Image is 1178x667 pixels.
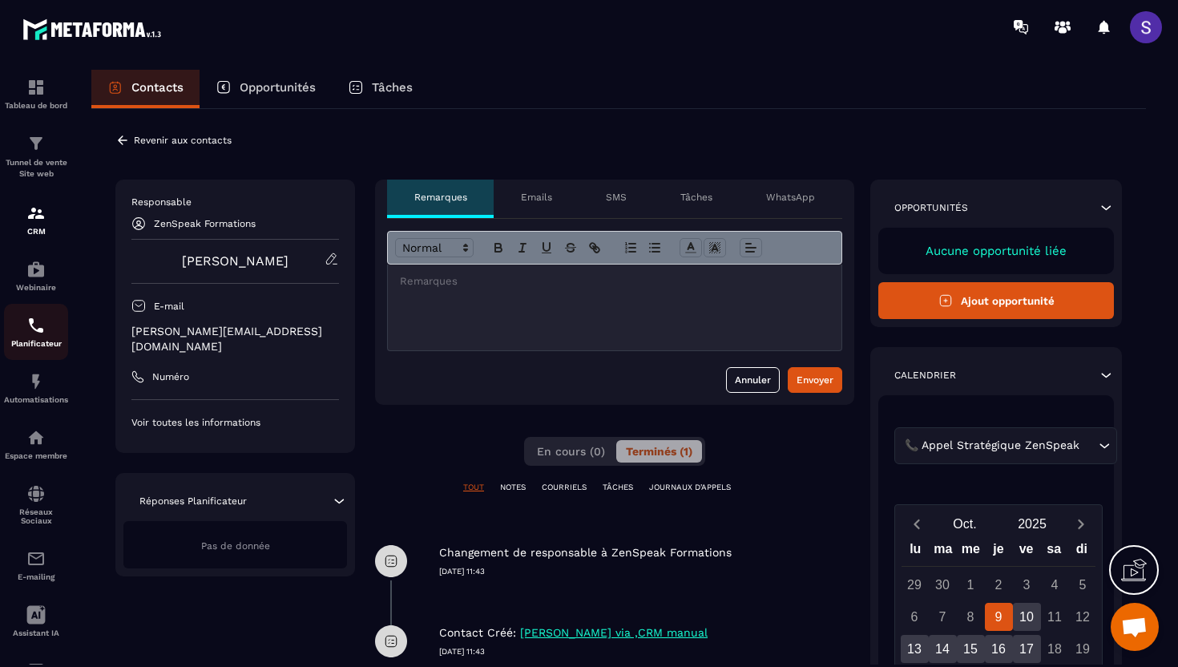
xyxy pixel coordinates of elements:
[985,603,1013,631] div: 9
[4,629,68,637] p: Assistant IA
[1069,635,1097,663] div: 19
[1069,603,1097,631] div: 12
[626,445,692,458] span: Terminés (1)
[894,201,968,214] p: Opportunités
[4,593,68,649] a: Assistant IA
[4,360,68,416] a: automationsautomationsAutomatisations
[200,70,332,108] a: Opportunités
[1040,538,1068,566] div: sa
[1041,571,1069,599] div: 4
[649,482,731,493] p: JOURNAUX D'APPELS
[894,369,956,382] p: Calendrier
[26,549,46,568] img: email
[537,445,605,458] span: En cours (0)
[878,282,1114,319] button: Ajout opportunité
[26,372,46,391] img: automations
[182,253,288,269] a: [PERSON_NAME]
[957,538,985,566] div: me
[985,538,1013,566] div: je
[26,134,46,153] img: formation
[22,14,167,44] img: logo
[788,367,842,393] button: Envoyer
[521,191,552,204] p: Emails
[4,416,68,472] a: automationsautomationsEspace membre
[4,507,68,525] p: Réseaux Sociaux
[439,545,732,560] p: Changement de responsable à ZenSpeak Formations
[1083,437,1095,455] input: Search for option
[4,227,68,236] p: CRM
[902,538,930,566] div: lu
[131,196,339,208] p: Responsable
[797,372,833,388] div: Envoyer
[929,571,957,599] div: 30
[1041,635,1069,663] div: 18
[957,635,985,663] div: 15
[4,451,68,460] p: Espace membre
[4,101,68,110] p: Tableau de bord
[1111,603,1159,651] div: Ouvrir le chat
[606,191,627,204] p: SMS
[1069,571,1097,599] div: 5
[463,482,484,493] p: TOUT
[4,192,68,248] a: formationformationCRM
[520,625,708,641] p: [PERSON_NAME] via ,CRM manual
[726,367,780,393] button: Annuler
[1013,571,1041,599] div: 3
[998,510,1066,538] button: Open years overlay
[931,510,998,538] button: Open months overlay
[901,437,1083,455] span: 📞 Appel Stratégique ZenSpeak
[4,66,68,122] a: formationformationTableau de bord
[1013,603,1041,631] div: 10
[332,70,429,108] a: Tâches
[1041,603,1069,631] div: 11
[372,80,413,95] p: Tâches
[1013,635,1041,663] div: 17
[439,566,854,577] p: [DATE] 11:43
[957,603,985,631] div: 8
[4,572,68,581] p: E-mailing
[4,339,68,348] p: Planificateur
[201,540,270,552] span: Pas de donnée
[4,122,68,192] a: formationformationTunnel de vente Site web
[26,78,46,97] img: formation
[91,70,200,108] a: Contacts
[139,495,247,507] p: Réponses Planificateur
[152,370,189,383] p: Numéro
[542,482,587,493] p: COURRIELS
[1012,538,1040,566] div: ve
[26,316,46,335] img: scheduler
[680,191,712,204] p: Tâches
[439,625,516,641] p: Contact Créé:
[4,283,68,292] p: Webinaire
[4,304,68,360] a: schedulerschedulerPlanificateur
[616,440,702,463] button: Terminés (1)
[929,635,957,663] div: 14
[766,191,815,204] p: WhatsApp
[985,571,1013,599] div: 2
[131,80,184,95] p: Contacts
[4,157,68,180] p: Tunnel de vente Site web
[901,635,929,663] div: 13
[131,324,339,354] p: [PERSON_NAME][EMAIL_ADDRESS][DOMAIN_NAME]
[26,428,46,447] img: automations
[929,603,957,631] div: 7
[985,635,1013,663] div: 16
[901,603,929,631] div: 6
[500,482,526,493] p: NOTES
[902,513,931,535] button: Previous month
[1067,538,1095,566] div: di
[4,395,68,404] p: Automatisations
[901,571,929,599] div: 29
[240,80,316,95] p: Opportunités
[134,135,232,146] p: Revenir aux contacts
[4,472,68,537] a: social-networksocial-networkRéseaux Sociaux
[26,204,46,223] img: formation
[414,191,467,204] p: Remarques
[439,646,854,657] p: [DATE] 11:43
[1066,513,1095,535] button: Next month
[154,218,256,229] p: ZenSpeak Formations
[957,571,985,599] div: 1
[603,482,633,493] p: TÂCHES
[4,248,68,304] a: automationsautomationsWebinaire
[894,427,1117,464] div: Search for option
